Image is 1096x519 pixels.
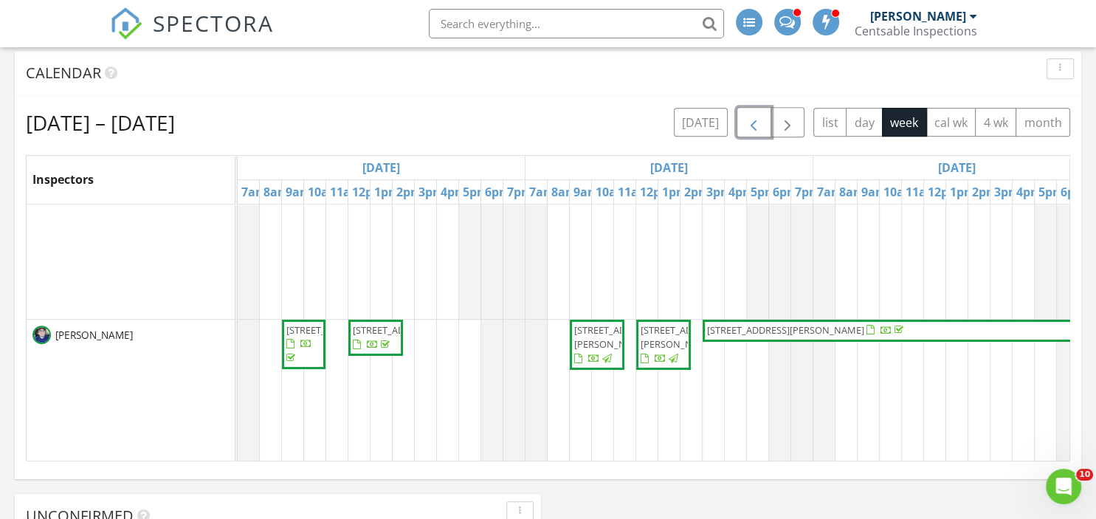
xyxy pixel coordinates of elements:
a: 1pm [946,180,979,204]
iframe: Intercom live chat [1046,469,1081,504]
a: 2pm [680,180,714,204]
button: Previous [737,107,771,137]
img: 168805499573370893737668353919.jpg [32,326,51,344]
a: 5pm [459,180,492,204]
a: 6pm [769,180,802,204]
button: [DATE] [674,108,728,137]
a: 3pm [703,180,736,204]
a: 10am [592,180,632,204]
a: 9am [858,180,891,204]
a: SPECTORA [110,20,274,51]
a: 8am [835,180,869,204]
a: 8am [260,180,293,204]
a: 10am [880,180,920,204]
a: 3pm [990,180,1024,204]
button: cal wk [926,108,976,137]
span: Calendar [26,63,101,83]
a: 8am [548,180,581,204]
span: [STREET_ADDRESS][PERSON_NAME] [574,323,657,351]
span: SPECTORA [153,7,274,38]
a: 4pm [437,180,470,204]
span: Inspectors [32,171,94,188]
a: 12pm [636,180,676,204]
span: [STREET_ADDRESS][PERSON_NAME] [707,323,864,337]
a: 4pm [1013,180,1046,204]
a: 7am [813,180,847,204]
a: 5pm [747,180,780,204]
a: 12pm [348,180,388,204]
a: 12pm [924,180,964,204]
h2: [DATE] – [DATE] [26,108,175,137]
button: list [813,108,847,137]
button: day [846,108,883,137]
a: 7pm [791,180,824,204]
a: 2pm [968,180,1002,204]
a: 1pm [370,180,404,204]
span: [STREET_ADDRESS][PERSON_NAME] [641,323,723,351]
a: 11am [614,180,654,204]
a: 11am [326,180,366,204]
button: 4 wk [975,108,1016,137]
a: 9am [282,180,315,204]
button: Next [771,107,805,137]
a: 6pm [1057,180,1090,204]
div: [PERSON_NAME] [870,9,966,24]
a: 10am [304,180,344,204]
a: 4pm [725,180,758,204]
a: Go to August 22, 2025 [647,156,692,179]
span: [PERSON_NAME] [52,328,136,343]
a: 7pm [503,180,537,204]
div: Centsable Inspections [855,24,977,38]
button: month [1016,108,1070,137]
a: 2pm [393,180,426,204]
a: 9am [570,180,603,204]
a: 1pm [658,180,692,204]
input: Search everything... [429,9,724,38]
span: 10 [1076,469,1093,481]
a: 3pm [415,180,448,204]
a: 7am [525,180,559,204]
a: 7am [238,180,271,204]
a: 5pm [1035,180,1068,204]
a: 11am [902,180,942,204]
span: [STREET_ADDRESS] [286,323,369,337]
a: Go to August 23, 2025 [934,156,979,179]
a: 6pm [481,180,514,204]
img: The Best Home Inspection Software - Spectora [110,7,142,40]
a: Go to August 21, 2025 [359,156,404,179]
span: [STREET_ADDRESS] [353,323,435,337]
button: week [882,108,927,137]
